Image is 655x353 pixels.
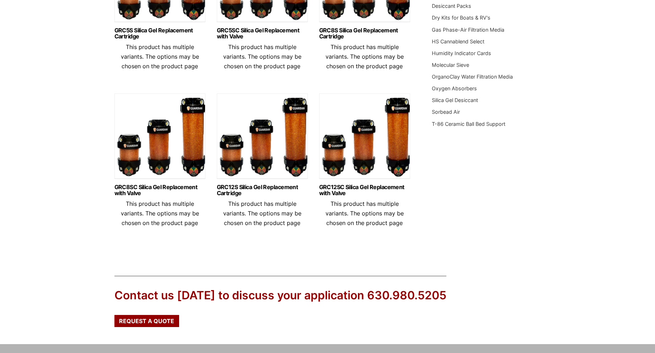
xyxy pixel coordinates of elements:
[319,27,410,39] a: GRC8S Silica Gel Replacement Cartridge
[432,3,471,9] a: Desiccant Packs
[223,43,301,70] span: This product has multiple variants. The options may be chosen on the product page
[121,200,199,226] span: This product has multiple variants. The options may be chosen on the product page
[432,109,460,115] a: Sorbead Air
[432,38,484,44] a: HS Cannablend Select
[432,50,491,56] a: Humidity Indicator Cards
[432,15,490,21] a: Dry Kits for Boats & RV's
[432,85,477,91] a: Oxygen Absorbers
[319,184,410,196] a: GRC12SC Silica Gel Replacement with Valve
[114,315,179,327] a: Request a Quote
[119,318,174,324] span: Request a Quote
[432,74,513,80] a: OrganoClay Water Filtration Media
[114,27,205,39] a: GRC5S Silica Gel Replacement Cartridge
[432,62,469,68] a: Molecular Sieve
[217,27,308,39] a: GRC5SC Silica Gel Replacement with Valve
[432,27,504,33] a: Gas Phase-Air Filtration Media
[217,184,308,196] a: GRC12S Silica Gel Replacement Cartridge
[326,43,404,70] span: This product has multiple variants. The options may be chosen on the product page
[223,200,301,226] span: This product has multiple variants. The options may be chosen on the product page
[114,288,446,304] div: Contact us [DATE] to discuss your application 630.980.5205
[114,184,205,196] a: GRC8SC Silica Gel Replacement with Valve
[432,121,505,127] a: T-86 Ceramic Ball Bed Support
[432,97,478,103] a: Silica Gel Desiccant
[121,43,199,70] span: This product has multiple variants. The options may be chosen on the product page
[326,200,404,226] span: This product has multiple variants. The options may be chosen on the product page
